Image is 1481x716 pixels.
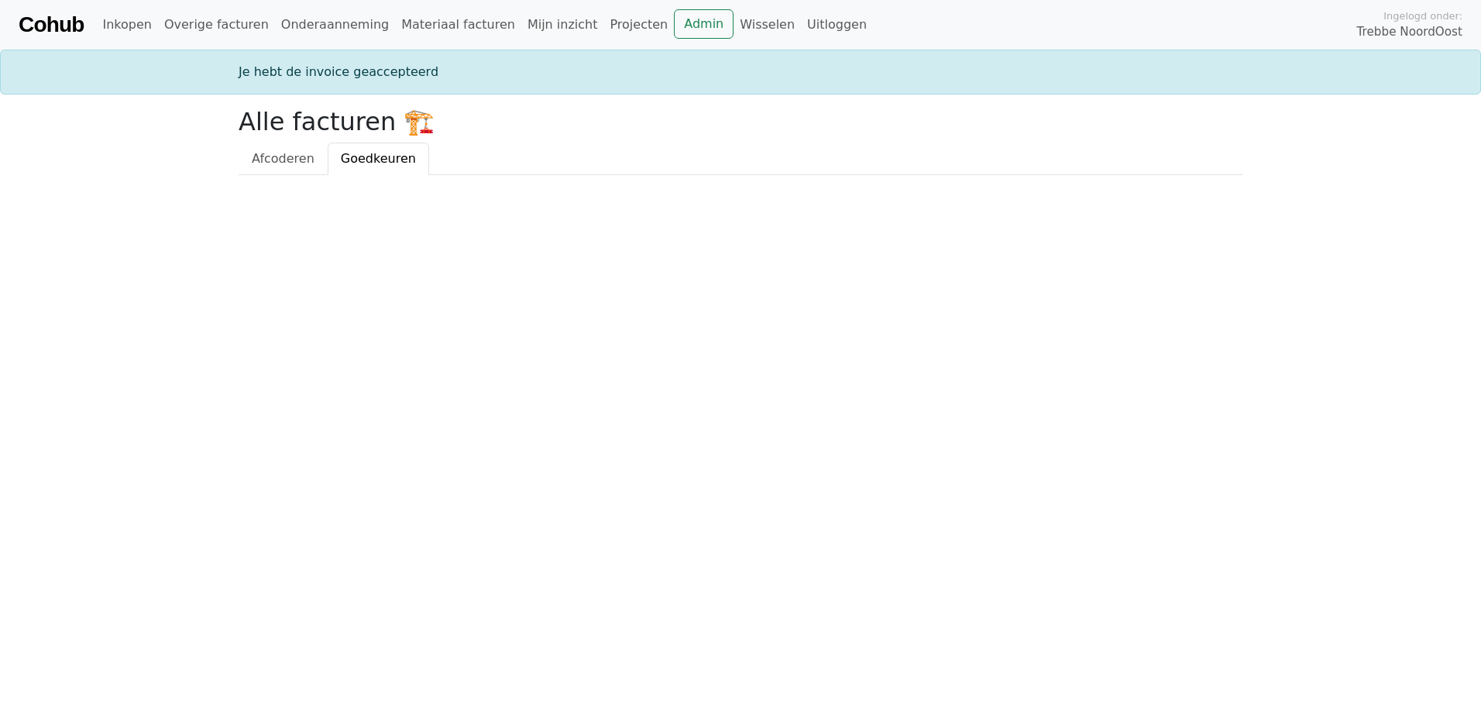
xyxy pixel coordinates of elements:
a: Afcoderen [239,143,328,175]
span: Ingelogd onder: [1383,9,1462,23]
span: Trebbe NoordOost [1357,23,1462,41]
a: Overige facturen [158,9,275,40]
a: Materiaal facturen [395,9,521,40]
a: Goedkeuren [328,143,429,175]
a: Mijn inzicht [521,9,604,40]
span: Afcoderen [252,151,314,166]
h2: Alle facturen 🏗️ [239,107,1242,136]
a: Cohub [19,6,84,43]
a: Uitloggen [801,9,873,40]
div: Je hebt de invoice geaccepteerd [229,63,1252,81]
a: Wisselen [734,9,801,40]
a: Onderaanneming [275,9,395,40]
a: Admin [674,9,734,39]
a: Inkopen [96,9,157,40]
span: Goedkeuren [341,151,416,166]
a: Projecten [603,9,674,40]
